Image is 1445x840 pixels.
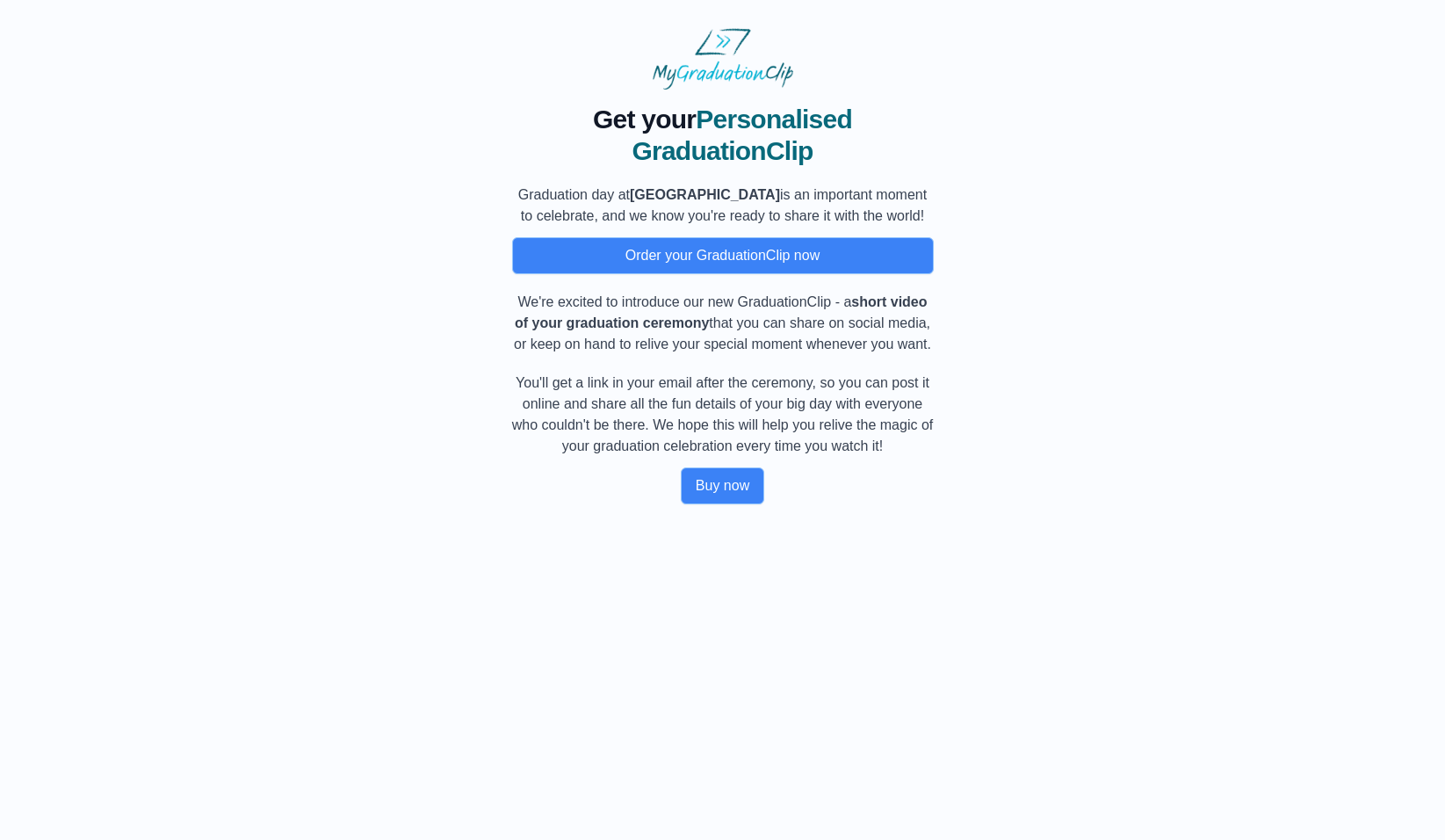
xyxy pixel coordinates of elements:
button: Order your GraduationClip now [512,237,934,274]
p: You'll get a link in your email after the ceremony, so you can post it online and share all the f... [512,373,934,457]
p: We're excited to introduce our new GraduationClip - a that you can share on social media, or keep... [512,292,934,355]
p: Graduation day at is an important moment to celebrate, and we know you're ready to share it with ... [512,185,934,227]
span: Personalised GraduationClip [632,105,852,165]
img: MyGraduationClip [653,28,793,90]
b: [GEOGRAPHIC_DATA] [630,187,780,202]
button: Buy now [681,467,764,504]
span: Get your [593,105,696,134]
b: short video of your graduation ceremony [515,294,928,330]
